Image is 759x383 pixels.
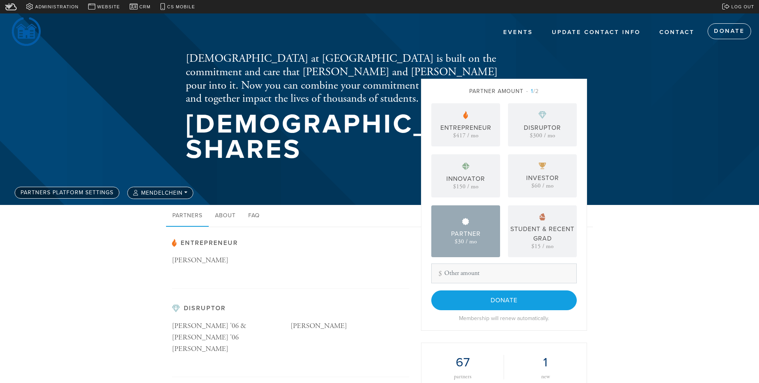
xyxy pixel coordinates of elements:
div: $15 / mo [531,243,553,249]
h3: Entrepreneur [172,239,409,247]
div: Membership will renew automatically. [431,314,577,322]
div: $30 / mo [455,239,477,245]
div: $150 / mo [453,184,478,190]
span: [PERSON_NAME] [291,321,347,330]
div: $300 / mo [530,133,555,138]
span: CS Mobile [167,4,195,10]
img: pp-silver.svg [462,218,469,225]
img: pp-diamond.svg [538,111,546,119]
p: [PERSON_NAME] '06 & [PERSON_NAME] '06 [PERSON_NAME] [172,320,291,355]
div: $417 / mo [453,133,478,138]
a: Donate [708,23,751,39]
h3: Disruptor [172,305,409,313]
input: Other amount [431,264,577,283]
div: partners [433,374,492,379]
div: Partner Amount [431,87,577,95]
img: pp-partner.svg [172,239,177,247]
span: Administration [35,4,79,10]
img: LOGO1-removebg-preview.png [12,17,41,46]
span: Website [97,4,120,10]
img: pp-bronze.svg [539,213,546,220]
div: new [516,374,575,379]
span: Log out [731,4,754,10]
img: pp-platinum.svg [462,162,470,170]
p: [PERSON_NAME] [172,255,291,266]
div: $60 / mo [531,183,553,189]
h2: 1 [516,355,575,370]
h2: 67 [433,355,492,370]
div: Partner [451,229,481,239]
div: Student & Recent Grad [510,224,575,243]
span: CRM [139,4,151,10]
div: Entrepreneur [440,123,491,133]
div: Disruptor [524,123,561,133]
div: Innovator [446,174,485,184]
a: Partners Platform settings [15,187,119,199]
a: About [209,205,242,227]
img: pp-diamond.svg [172,305,180,313]
button: MendelChein [127,187,193,199]
a: Events [497,25,539,40]
h1: [DEMOGRAPHIC_DATA] Shares [186,112,516,163]
a: Update Contact Info [546,25,646,40]
a: FAQ [242,205,266,227]
a: Contact [653,25,700,40]
img: pp-partner.svg [463,111,468,119]
input: Donate [431,290,577,310]
a: Partners [166,205,209,227]
div: Investor [526,173,559,183]
img: pp-gold.svg [539,163,546,169]
span: 1 [531,88,533,95]
h2: [DEMOGRAPHIC_DATA] at [GEOGRAPHIC_DATA] is built on the commitment and care that [PERSON_NAME] an... [186,52,516,105]
span: /2 [526,88,539,95]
